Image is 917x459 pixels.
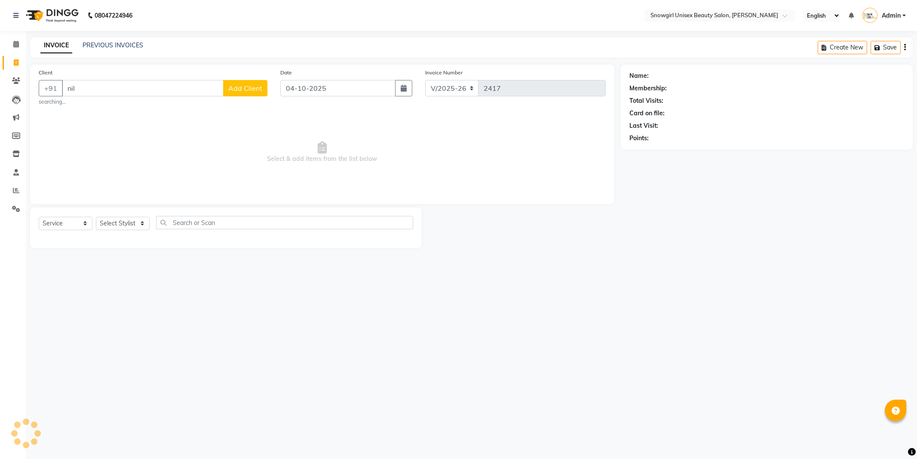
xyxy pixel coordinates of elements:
button: Add Client [223,80,267,96]
div: Card on file: [629,109,665,118]
input: Search or Scan [156,216,413,229]
label: Invoice Number [425,69,463,77]
button: Create New [818,41,867,54]
label: Date [280,69,292,77]
button: Save [871,41,901,54]
img: logo [22,3,81,28]
span: Select & add items from the list below [39,109,606,195]
a: INVOICE [40,38,72,53]
button: +91 [39,80,63,96]
label: Client [39,69,52,77]
span: Admin [882,11,901,20]
span: Add Client [228,84,262,92]
div: Membership: [629,84,667,93]
div: Last Visit: [629,121,658,130]
div: Total Visits: [629,96,663,105]
b: 08047224946 [95,3,132,28]
iframe: chat widget [881,425,908,450]
small: searching... [39,98,267,106]
input: Search by Name/Mobile/Email/Code [62,80,224,96]
div: Name: [629,71,649,80]
a: PREVIOUS INVOICES [83,41,143,49]
img: Admin [862,8,877,23]
div: Points: [629,134,649,143]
